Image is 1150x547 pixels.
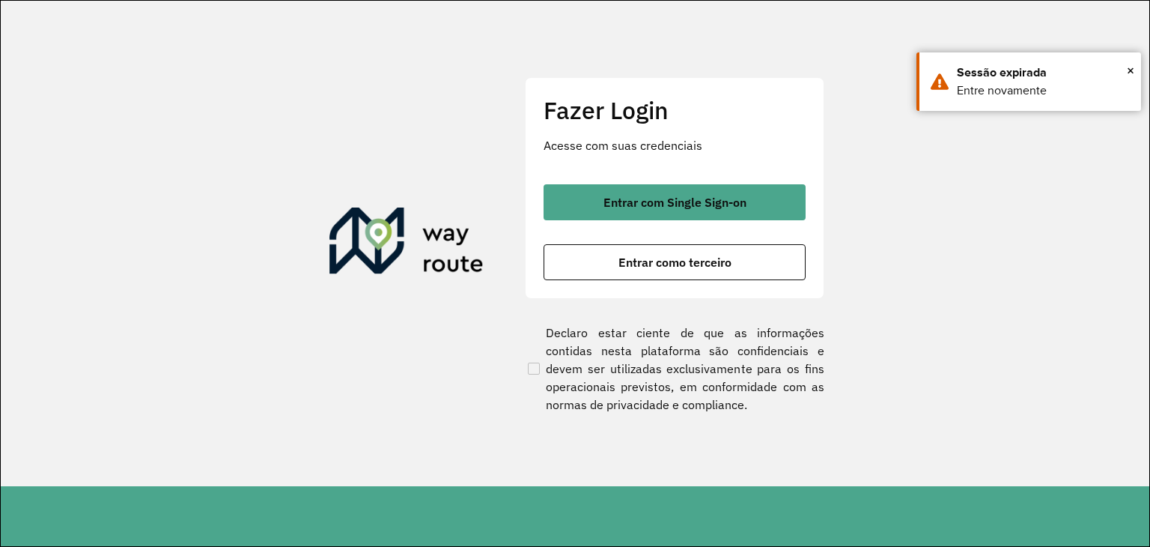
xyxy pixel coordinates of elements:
button: button [544,244,806,280]
button: Close [1127,59,1134,82]
div: Sessão expirada [957,64,1130,82]
h2: Fazer Login [544,96,806,124]
span: Entrar com Single Sign-on [603,196,746,208]
p: Acesse com suas credenciais [544,136,806,154]
span: × [1127,59,1134,82]
button: button [544,184,806,220]
div: Entre novamente [957,82,1130,100]
label: Declaro estar ciente de que as informações contidas nesta plataforma são confidenciais e devem se... [525,324,824,414]
img: Roteirizador AmbevTech [329,208,484,279]
span: Entrar como terceiro [618,256,731,268]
